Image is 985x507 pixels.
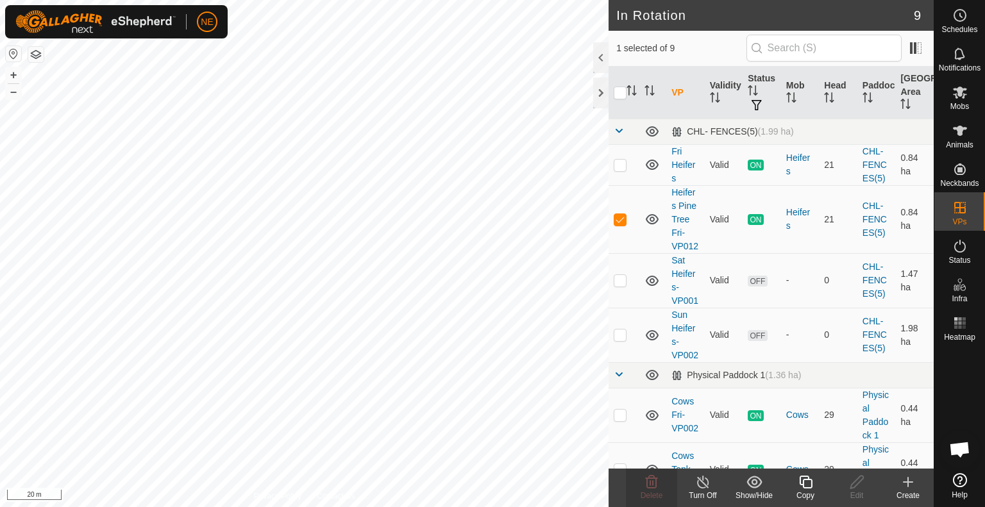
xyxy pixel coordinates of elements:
span: Delete [641,491,663,500]
span: Status [948,256,970,264]
p-sorticon: Activate to sort [786,94,796,104]
span: Mobs [950,103,969,110]
a: CHL- FENCES(5) [863,262,887,299]
a: Sat Heifers-VP001 [671,255,698,306]
span: NE [201,15,213,29]
th: Paddock [857,67,896,119]
button: Reset Map [6,46,21,62]
span: OFF [748,276,767,287]
span: ON [748,410,763,421]
div: Turn Off [677,490,728,501]
span: Animals [946,141,973,149]
span: Schedules [941,26,977,33]
a: CHL- FENCES(5) [863,201,887,238]
th: Head [819,67,857,119]
span: OFF [748,330,767,341]
span: Infra [952,295,967,303]
td: 0.84 ha [895,185,934,253]
td: Valid [705,442,743,497]
td: 0.44 ha [895,388,934,442]
div: Edit [831,490,882,501]
img: Gallagher Logo [15,10,176,33]
td: 29 [819,388,857,442]
th: Validity [705,67,743,119]
td: Valid [705,144,743,185]
h2: In Rotation [616,8,914,23]
span: 9 [914,6,921,25]
p-sorticon: Activate to sort [863,94,873,104]
input: Search (S) [746,35,902,62]
a: Fri Heifers [671,146,695,183]
a: Help [934,468,985,504]
a: Cows Fri-VP002 [671,396,698,433]
th: Mob [781,67,820,119]
div: - [786,328,814,342]
p-sorticon: Activate to sort [900,101,911,111]
span: ON [748,160,763,170]
span: ON [748,214,763,225]
td: Valid [705,308,743,362]
p-sorticon: Activate to sort [644,87,655,97]
div: Create [882,490,934,501]
td: 1.98 ha [895,308,934,362]
a: Privacy Policy [254,490,302,502]
span: Neckbands [940,179,979,187]
button: – [6,84,21,99]
td: 21 [819,144,857,185]
span: 1 selected of 9 [616,42,746,55]
td: 29 [819,442,857,497]
span: ON [748,465,763,476]
div: Physical Paddock 1 [671,370,801,381]
td: Valid [705,388,743,442]
div: Copy [780,490,831,501]
td: 0 [819,308,857,362]
td: 1.47 ha [895,253,934,308]
p-sorticon: Activate to sort [824,94,834,104]
td: Valid [705,253,743,308]
div: CHL- FENCES(5) [671,126,794,137]
p-sorticon: Activate to sort [710,94,720,104]
button: + [6,67,21,83]
a: CHL- FENCES(5) [863,146,887,183]
a: Contact Us [317,490,355,502]
a: CHL- FENCES(5) [863,316,887,353]
a: Sun Heifers-VP002 [671,310,698,360]
td: 21 [819,185,857,253]
div: Heifers [786,206,814,233]
span: (1.36 ha) [765,370,801,380]
p-sorticon: Activate to sort [748,87,758,97]
span: Notifications [939,64,981,72]
div: Cows [786,408,814,422]
span: Help [952,491,968,499]
div: Open chat [941,430,979,469]
td: 0 [819,253,857,308]
button: Map Layers [28,47,44,62]
span: VPs [952,218,966,226]
span: Heatmap [944,333,975,341]
p-sorticon: Activate to sort [627,87,637,97]
a: Cows Tank Fri [671,451,694,488]
div: - [786,274,814,287]
th: VP [666,67,705,119]
div: Heifers [786,151,814,178]
a: Physical Paddock 1 [863,444,889,495]
a: Physical Paddock 1 [863,390,889,440]
th: [GEOGRAPHIC_DATA] Area [895,67,934,119]
th: Status [743,67,781,119]
span: (1.99 ha) [758,126,794,137]
div: Show/Hide [728,490,780,501]
td: 0.84 ha [895,144,934,185]
div: Cows [786,463,814,476]
td: 0.44 ha [895,442,934,497]
a: Heifers Pine Tree Fri-VP012 [671,187,698,251]
td: Valid [705,185,743,253]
